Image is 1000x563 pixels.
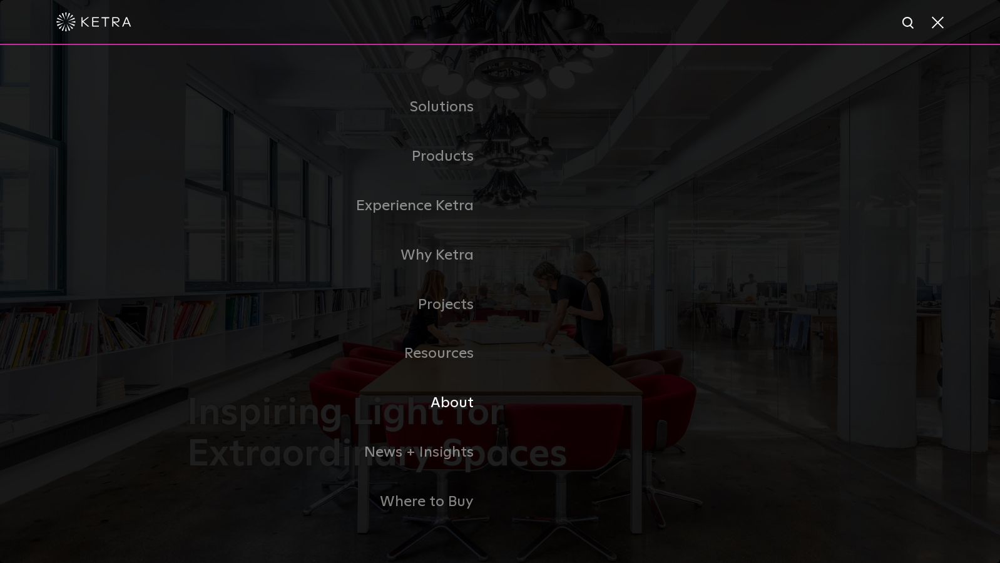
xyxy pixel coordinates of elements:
[187,132,500,181] a: Products
[187,231,500,280] a: Why Ketra
[187,83,813,526] div: Navigation Menu
[901,16,917,31] img: search icon
[187,329,500,378] a: Resources
[187,83,500,132] a: Solutions
[187,477,500,527] a: Where to Buy
[187,280,500,330] a: Projects
[187,378,500,428] a: About
[187,181,500,231] a: Experience Ketra
[56,13,131,31] img: ketra-logo-2019-white
[187,428,500,477] a: News + Insights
